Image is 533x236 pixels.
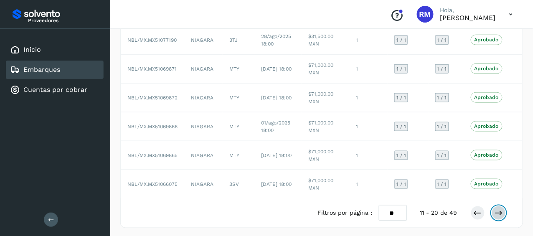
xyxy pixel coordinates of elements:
[127,95,178,101] span: NBL/MX.MX51069872
[223,26,254,55] td: 3TJ
[475,94,499,100] p: Aprobado
[349,112,388,141] td: 1
[6,61,104,79] div: Embarques
[28,18,100,23] p: Proveedores
[302,84,349,112] td: $71,000.00 MXN
[349,26,388,55] td: 1
[396,124,406,129] span: 1 / 1
[475,123,499,129] p: Aprobado
[349,84,388,112] td: 1
[349,170,388,198] td: 1
[261,95,292,101] span: [DATE] 18:00
[184,84,223,112] td: NIAGARA
[302,55,349,84] td: $71,000.00 MXN
[396,66,406,71] span: 1 / 1
[261,181,292,187] span: [DATE] 18:00
[437,124,447,129] span: 1 / 1
[184,170,223,198] td: NIAGARA
[317,208,372,217] span: Filtros por página :
[475,152,499,158] p: Aprobado
[127,37,177,43] span: NBL/MX.MX51077190
[349,55,388,84] td: 1
[437,38,447,43] span: 1 / 1
[223,55,254,84] td: MTY
[437,95,447,100] span: 1 / 1
[437,66,447,71] span: 1 / 1
[127,181,178,187] span: NBL/MX.MX51066075
[475,66,499,71] p: Aprobado
[127,66,177,72] span: NBL/MX.MX51069871
[223,112,254,141] td: MTY
[475,181,499,187] p: Aprobado
[223,141,254,170] td: MTY
[184,141,223,170] td: NIAGARA
[23,66,60,74] a: Embarques
[184,26,223,55] td: NIAGARA
[6,81,104,99] div: Cuentas por cobrar
[261,152,292,158] span: [DATE] 18:00
[396,153,406,158] span: 1 / 1
[302,112,349,141] td: $71,000.00 MXN
[302,170,349,198] td: $71,000.00 MXN
[261,66,292,72] span: [DATE] 18:00
[437,153,447,158] span: 1 / 1
[127,124,178,129] span: NBL/MX.MX51069866
[302,26,349,55] td: $31,500.00 MXN
[440,14,496,22] p: RICARDO MONTEMAYOR
[302,141,349,170] td: $71,000.00 MXN
[396,38,406,43] span: 1 / 1
[127,152,178,158] span: NBL/MX.MX51069865
[23,86,87,94] a: Cuentas por cobrar
[223,170,254,198] td: 3SV
[396,95,406,100] span: 1 / 1
[396,182,406,187] span: 1 / 1
[475,37,499,43] p: Aprobado
[223,84,254,112] td: MTY
[261,120,290,133] span: 01/ago/2025 18:00
[184,112,223,141] td: NIAGARA
[184,55,223,84] td: NIAGARA
[261,33,291,47] span: 28/ago/2025 18:00
[6,41,104,59] div: Inicio
[349,141,388,170] td: 1
[420,208,457,217] span: 11 - 20 de 49
[440,7,496,14] p: Hola,
[437,182,447,187] span: 1 / 1
[23,46,41,53] a: Inicio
